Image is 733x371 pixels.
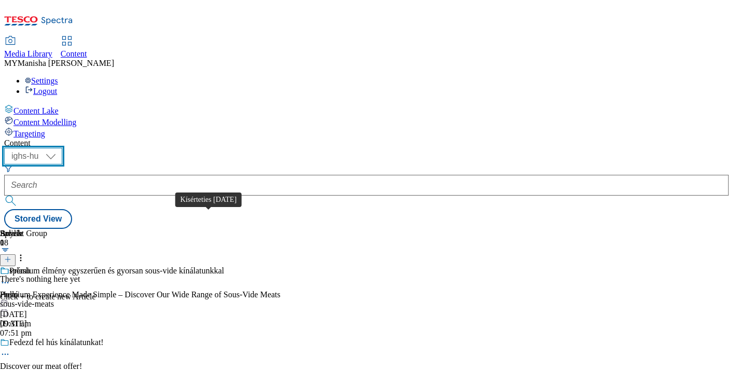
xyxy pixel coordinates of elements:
[4,116,729,127] a: Content Modelling
[61,49,87,58] span: Content
[13,118,76,127] span: Content Modelling
[9,338,104,347] div: Fedezd fel hús kínálatunkat!
[4,209,72,229] button: Stored View
[13,129,45,138] span: Targeting
[4,37,52,59] a: Media Library
[4,59,18,67] span: MY
[4,104,729,116] a: Content Lake
[4,127,729,139] a: Targeting
[4,164,12,173] svg: Search Filters
[4,175,729,196] input: Search
[9,266,30,276] div: splash
[18,59,114,67] span: Manisha [PERSON_NAME]
[61,37,87,59] a: Content
[25,87,57,95] a: Logout
[25,76,58,85] a: Settings
[4,49,52,58] span: Media Library
[4,139,729,148] div: Content
[9,266,224,276] div: Prémium élmény egyszerűen és gyorsan sous-vide kínálatunkkal
[13,106,59,115] span: Content Lake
